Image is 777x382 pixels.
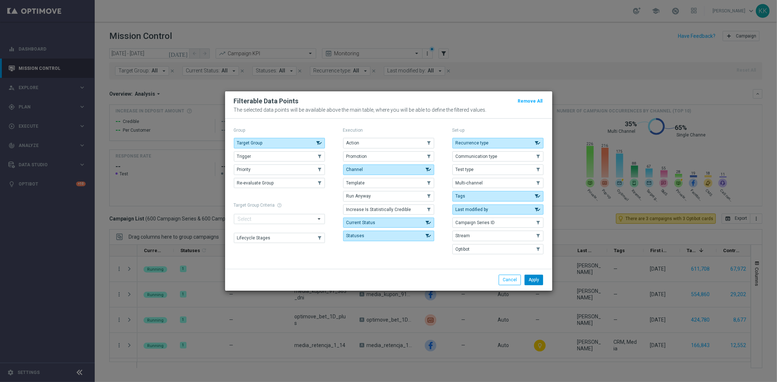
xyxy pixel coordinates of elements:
[456,180,483,186] span: Multi-channel
[346,233,365,238] span: Statuses
[452,191,543,201] button: Tags
[346,154,367,159] span: Promotion
[234,151,325,162] button: Trigger
[234,107,543,113] p: The selected data points will be available above the main table, where you will be able to define...
[346,194,371,199] span: Run Anyway
[343,231,434,241] button: Statuses
[452,204,543,215] button: Last modified by
[346,167,363,172] span: Channel
[452,178,543,188] button: Multi-channel
[452,218,543,228] button: Campaign Series ID
[456,140,489,146] span: Recurrence type
[237,235,271,240] span: Lifecycle Stages
[237,140,263,146] span: Target Group
[456,207,488,212] span: Last modified by
[343,138,434,148] button: Action
[343,218,434,228] button: Current Status
[452,127,543,133] p: Set-up
[499,275,521,285] button: Cancel
[343,164,434,175] button: Channel
[234,97,299,106] h2: Filterable Data Points
[234,178,325,188] button: Re-evaluate Group
[452,164,543,175] button: Test type
[237,154,251,159] span: Trigger
[452,151,543,162] button: Communication type
[346,207,411,212] span: Increase Is Statistically Credible
[343,191,434,201] button: Run Anyway
[456,220,495,225] span: Campaign Series ID
[456,247,470,252] span: Optibot
[234,127,325,133] p: Group
[346,220,376,225] span: Current Status
[234,164,325,175] button: Priority
[237,180,274,186] span: Re-evaluate Group
[277,203,282,208] span: help_outline
[456,154,498,159] span: Communication type
[346,180,365,186] span: Template
[452,138,543,148] button: Recurrence type
[234,138,325,148] button: Target Group
[234,233,325,243] button: Lifecycle Stages
[452,244,543,254] button: Optibot
[343,204,434,215] button: Increase Is Statistically Credible
[517,97,543,105] button: Remove All
[343,151,434,162] button: Promotion
[456,233,470,238] span: Stream
[452,231,543,241] button: Stream
[237,167,251,172] span: Priority
[343,127,434,133] p: Execution
[456,167,474,172] span: Test type
[234,203,325,208] h1: Target Group Criteria
[525,275,543,285] button: Apply
[346,140,360,146] span: Action
[343,178,434,188] button: Template
[456,194,466,199] span: Tags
